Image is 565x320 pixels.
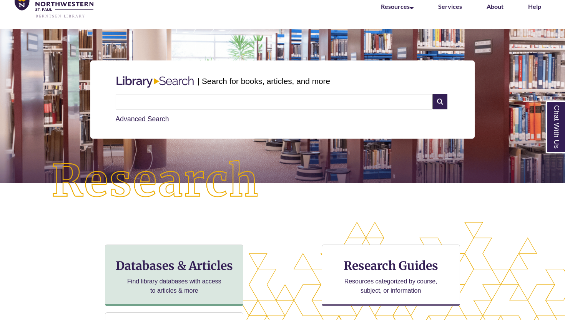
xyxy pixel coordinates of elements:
p: | Search for books, articles, and more [198,75,330,87]
img: Libary Search [113,73,198,91]
p: Find library databases with access to articles & more [124,277,224,295]
h3: Research Guides [328,258,454,273]
i: Search [433,94,447,109]
img: Research [28,137,283,226]
a: Research Guides Resources categorized by course, subject, or information [322,245,460,306]
a: About [487,3,504,10]
p: Resources categorized by course, subject, or information [341,277,441,295]
a: Databases & Articles Find library databases with access to articles & more [105,245,243,306]
h3: Databases & Articles [111,258,237,273]
a: Advanced Search [116,115,169,123]
a: Help [528,3,541,10]
a: Services [438,3,462,10]
a: Resources [381,3,414,10]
